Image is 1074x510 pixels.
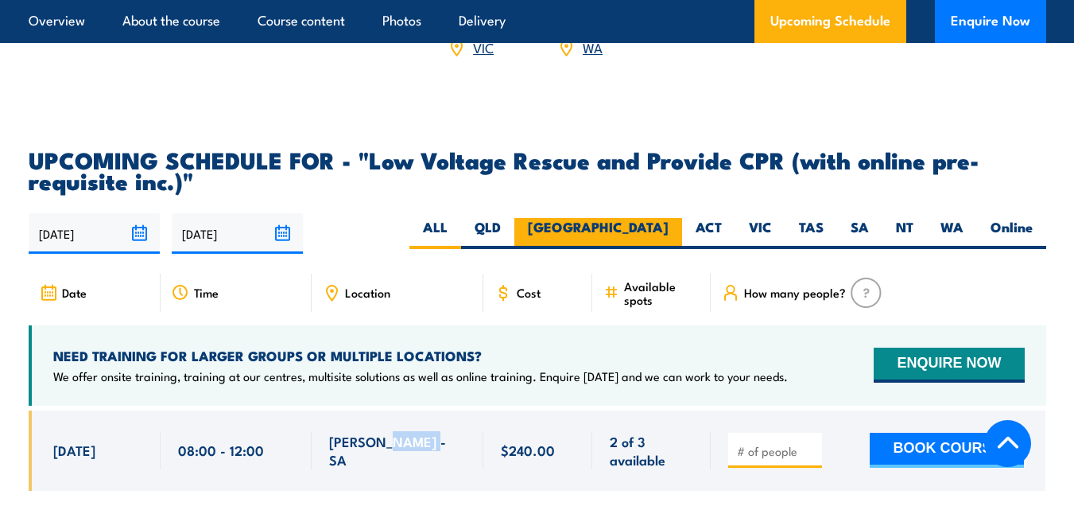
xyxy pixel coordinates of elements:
[682,218,735,249] label: ACT
[53,368,788,384] p: We offer onsite training, training at our centres, multisite solutions as well as online training...
[977,218,1046,249] label: Online
[178,441,264,459] span: 08:00 - 12:00
[461,218,514,249] label: QLD
[329,432,466,469] span: [PERSON_NAME] - SA
[737,443,816,459] input: # of people
[172,213,303,254] input: To date
[62,286,87,299] span: Date
[514,218,682,249] label: [GEOGRAPHIC_DATA]
[53,441,95,459] span: [DATE]
[610,432,693,469] span: 2 of 3 available
[409,218,461,249] label: ALL
[473,37,494,56] a: VIC
[927,218,977,249] label: WA
[345,286,390,299] span: Location
[194,286,219,299] span: Time
[874,348,1024,383] button: ENQUIRE NOW
[785,218,837,249] label: TAS
[583,37,603,56] a: WA
[501,441,555,459] span: $240.00
[837,218,882,249] label: SA
[870,433,1024,468] button: BOOK COURSE
[744,286,846,299] span: How many people?
[882,218,927,249] label: NT
[29,213,160,254] input: From date
[735,218,785,249] label: VIC
[53,347,788,364] h4: NEED TRAINING FOR LARGER GROUPS OR MULTIPLE LOCATIONS?
[624,279,700,306] span: Available spots
[29,149,1046,190] h2: UPCOMING SCHEDULE FOR - "Low Voltage Rescue and Provide CPR (with online pre-requisite inc.)"
[517,286,541,299] span: Cost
